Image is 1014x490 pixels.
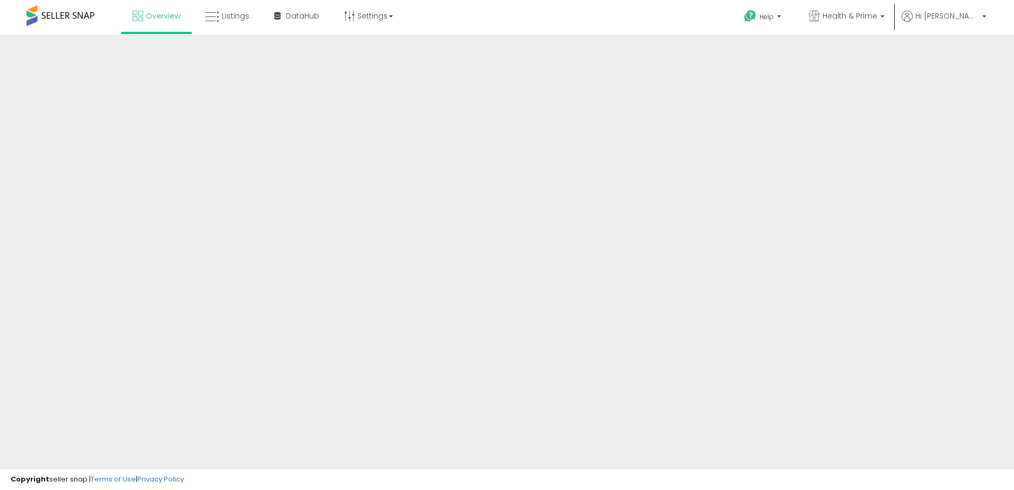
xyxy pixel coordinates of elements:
[902,11,986,34] a: Hi [PERSON_NAME]
[11,474,49,484] strong: Copyright
[137,474,184,484] a: Privacy Policy
[759,12,774,21] span: Help
[222,11,249,21] span: Listings
[744,10,757,23] i: Get Help
[915,11,979,21] span: Hi [PERSON_NAME]
[736,2,792,34] a: Help
[91,474,136,484] a: Terms of Use
[146,11,180,21] span: Overview
[286,11,319,21] span: DataHub
[823,11,877,21] span: Health & Prime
